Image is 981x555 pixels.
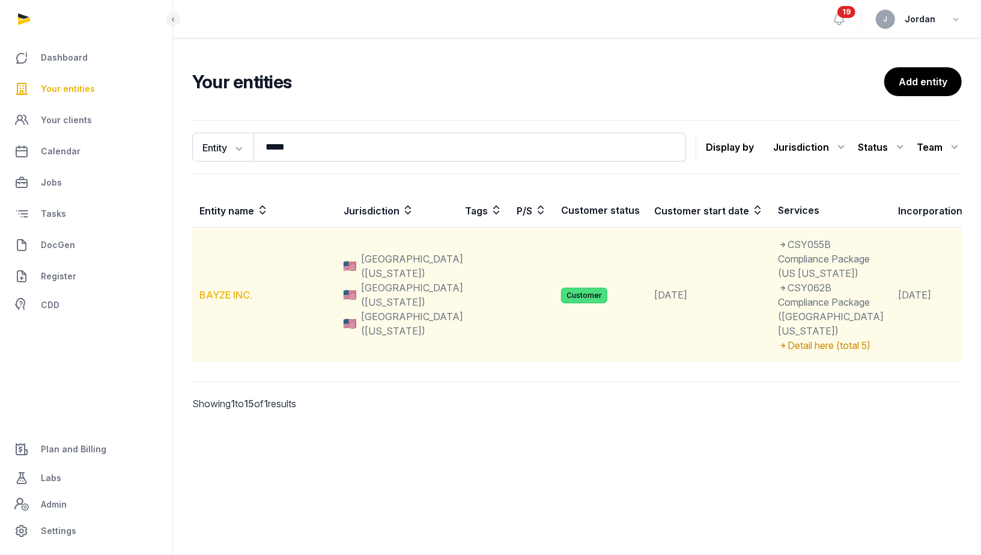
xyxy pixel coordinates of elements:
[10,199,163,228] a: Tasks
[199,289,252,301] a: BAYZE INC.
[647,193,771,228] th: Customer start date
[10,106,163,135] a: Your clients
[41,113,92,127] span: Your clients
[778,282,884,337] span: CSY062B Compliance Package ([GEOGRAPHIC_DATA] [US_STATE])
[10,293,163,317] a: CDD
[41,207,66,221] span: Tasks
[858,138,907,157] div: Status
[458,193,509,228] th: Tags
[41,238,75,252] span: DocGen
[561,288,607,303] span: Customer
[361,309,463,338] span: [GEOGRAPHIC_DATA] ([US_STATE])
[837,6,855,18] span: 19
[41,298,59,312] span: CDD
[10,74,163,103] a: Your entities
[10,262,163,291] a: Register
[647,228,771,363] td: [DATE]
[10,493,163,517] a: Admin
[771,193,891,228] th: Services
[884,67,962,96] a: Add entity
[41,497,67,512] span: Admin
[905,12,935,26] span: Jordan
[264,398,268,410] span: 1
[884,16,888,23] span: J
[361,252,463,281] span: [GEOGRAPHIC_DATA] ([US_STATE])
[10,137,163,166] a: Calendar
[41,471,61,485] span: Labs
[336,193,458,228] th: Jurisdiction
[10,231,163,259] a: DocGen
[10,168,163,197] a: Jobs
[778,238,870,279] span: CSY055B Compliance Package (US [US_STATE])
[10,435,163,464] a: Plan and Billing
[876,10,895,29] button: J
[917,138,962,157] div: Team
[41,50,88,65] span: Dashboard
[41,524,76,538] span: Settings
[192,193,336,228] th: Entity name
[231,398,235,410] span: 1
[41,269,76,284] span: Register
[41,175,62,190] span: Jobs
[554,193,647,228] th: Customer status
[706,138,754,157] p: Display by
[192,133,254,162] button: Entity
[192,71,884,92] h2: Your entities
[773,138,848,157] div: Jurisdiction
[509,193,554,228] th: P/S
[10,43,163,72] a: Dashboard
[10,464,163,493] a: Labs
[41,82,95,96] span: Your entities
[41,442,106,456] span: Plan and Billing
[778,338,884,353] div: Detail here (total 5)
[192,382,370,425] p: Showing to of results
[10,517,163,545] a: Settings
[41,144,80,159] span: Calendar
[244,398,254,410] span: 15
[361,281,463,309] span: [GEOGRAPHIC_DATA] ([US_STATE])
